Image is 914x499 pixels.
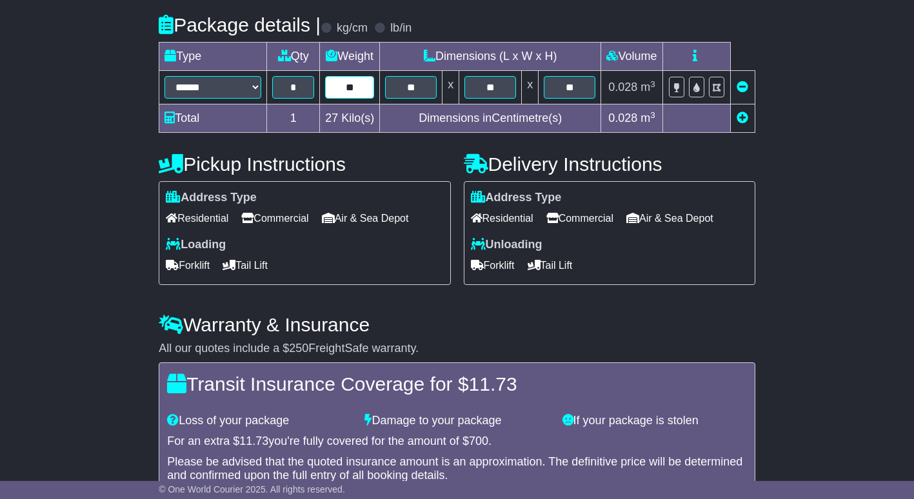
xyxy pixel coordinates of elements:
td: Total [159,104,267,133]
a: Remove this item [737,81,748,93]
span: m [641,112,655,124]
div: All our quotes include a $ FreightSafe warranty. [159,342,755,356]
td: Dimensions (L x W x H) [380,43,601,71]
a: Add new item [737,112,748,124]
td: 1 [267,104,320,133]
span: 700 [469,435,488,447]
div: Damage to your package [358,414,555,428]
span: Air & Sea Depot [322,208,409,228]
label: Address Type [166,191,257,205]
label: kg/cm [337,21,368,35]
span: Forklift [166,255,210,275]
label: Unloading [471,238,542,252]
span: Residential [166,208,228,228]
label: Address Type [471,191,562,205]
td: x [522,71,539,104]
span: © One World Courier 2025. All rights reserved. [159,484,345,494]
td: Volume [601,43,663,71]
td: Qty [267,43,320,71]
sup: 3 [650,110,655,120]
span: Forklift [471,255,515,275]
label: lb/in [390,21,412,35]
span: 250 [289,342,308,355]
h4: Package details | [159,14,321,35]
div: If your package is stolen [556,414,753,428]
h4: Warranty & Insurance [159,314,755,335]
td: Weight [320,43,380,71]
div: Loss of your package [161,414,358,428]
sup: 3 [650,79,655,89]
span: Tail Lift [223,255,268,275]
span: 27 [325,112,338,124]
span: 0.028 [608,81,637,93]
td: Kilo(s) [320,104,380,133]
span: Commercial [546,208,613,228]
span: 11.73 [239,435,268,447]
div: For an extra $ you're fully covered for the amount of $ . [167,435,747,449]
span: Commercial [241,208,308,228]
h4: Delivery Instructions [464,153,755,175]
td: Type [159,43,267,71]
div: Please be advised that the quoted insurance amount is an approximation. The definitive price will... [167,455,747,483]
h4: Transit Insurance Coverage for $ [167,373,747,395]
td: Dimensions in Centimetre(s) [380,104,601,133]
label: Loading [166,238,226,252]
span: Residential [471,208,533,228]
span: Tail Lift [528,255,573,275]
span: 11.73 [469,373,517,395]
span: 0.028 [608,112,637,124]
h4: Pickup Instructions [159,153,450,175]
span: m [641,81,655,93]
td: x [442,71,459,104]
span: Air & Sea Depot [626,208,713,228]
